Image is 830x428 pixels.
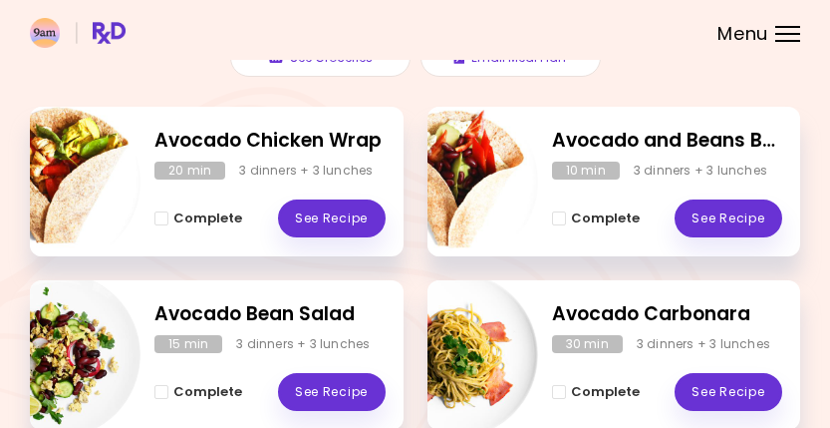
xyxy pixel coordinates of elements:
[571,384,640,400] span: Complete
[154,127,386,156] h2: Avocado Chicken Wrap
[552,335,623,353] div: 30 min
[154,335,222,353] div: 15 min
[571,211,640,226] span: Complete
[236,335,370,353] div: 3 dinners + 3 lunches
[173,384,242,400] span: Complete
[634,162,767,180] div: 3 dinners + 3 lunches
[717,25,768,43] span: Menu
[552,380,640,404] button: Complete - Avocado Carbonara
[154,162,225,180] div: 20 min
[154,207,242,230] button: Complete - Avocado Chicken Wrap
[278,200,386,237] a: See Recipe - Avocado Chicken Wrap
[154,300,386,329] h2: Avocado Bean Salad
[154,380,242,404] button: Complete - Avocado Bean Salad
[30,18,126,48] img: RxDiet
[278,373,386,411] a: See Recipe - Avocado Bean Salad
[552,300,783,329] h2: Avocado Carbonara
[552,207,640,230] button: Complete - Avocado and Beans Burritos
[637,335,770,353] div: 3 dinners + 3 lunches
[552,127,783,156] h2: Avocado and Beans Burritos
[239,162,373,180] div: 3 dinners + 3 lunches
[552,162,620,180] div: 10 min
[173,211,242,226] span: Complete
[675,373,782,411] a: See Recipe - Avocado Carbonara
[373,99,538,264] img: Info - Avocado and Beans Burritos
[675,200,782,237] a: See Recipe - Avocado and Beans Burritos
